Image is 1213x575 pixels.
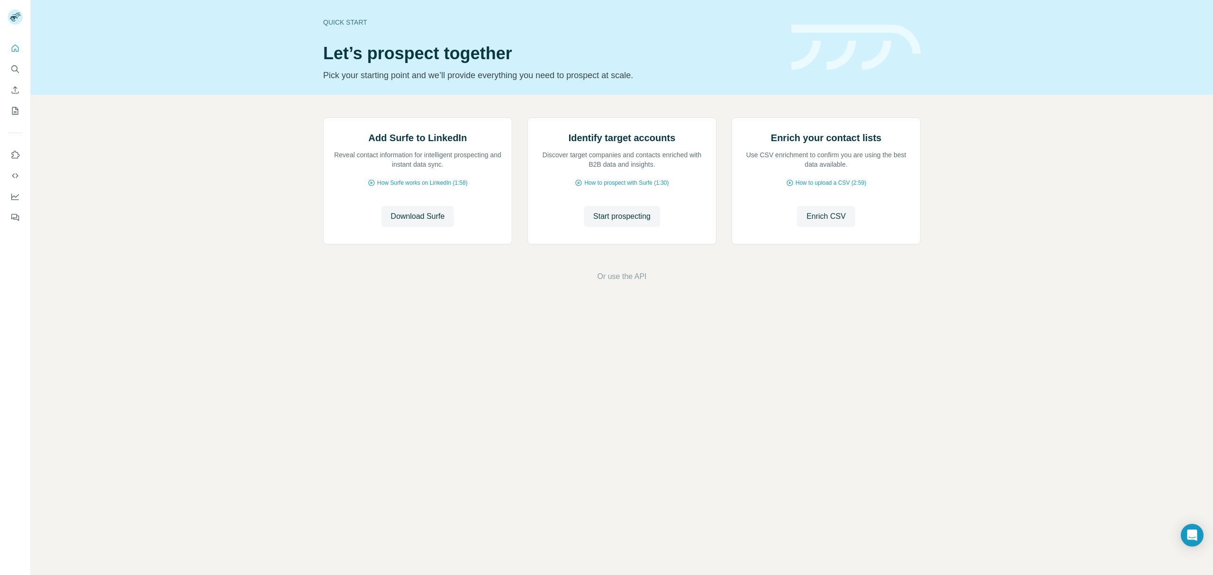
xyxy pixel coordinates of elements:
p: Reveal contact information for intelligent prospecting and instant data sync. [333,150,502,169]
span: How to upload a CSV (2:59) [796,179,866,187]
span: How to prospect with Surfe (1:30) [584,179,669,187]
h1: Let’s prospect together [323,44,780,63]
button: Dashboard [8,188,23,205]
button: Enrich CSV [797,206,855,227]
span: Download Surfe [391,211,445,222]
img: banner [791,25,921,71]
div: Open Intercom Messenger [1181,524,1204,547]
button: Enrich CSV [8,81,23,99]
button: Or use the API [597,271,646,282]
button: Use Surfe on LinkedIn [8,146,23,163]
h2: Identify target accounts [569,131,676,144]
p: Discover target companies and contacts enriched with B2B data and insights. [537,150,706,169]
button: My lists [8,102,23,119]
div: Quick start [323,18,780,27]
button: Download Surfe [381,206,454,227]
span: Enrich CSV [806,211,846,222]
h2: Enrich your contact lists [771,131,881,144]
span: Start prospecting [593,211,651,222]
span: How Surfe works on LinkedIn (1:58) [377,179,468,187]
button: Search [8,61,23,78]
h2: Add Surfe to LinkedIn [369,131,467,144]
button: Quick start [8,40,23,57]
button: Feedback [8,209,23,226]
button: Start prospecting [584,206,660,227]
p: Use CSV enrichment to confirm you are using the best data available. [742,150,911,169]
button: Use Surfe API [8,167,23,184]
p: Pick your starting point and we’ll provide everything you need to prospect at scale. [323,69,780,82]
